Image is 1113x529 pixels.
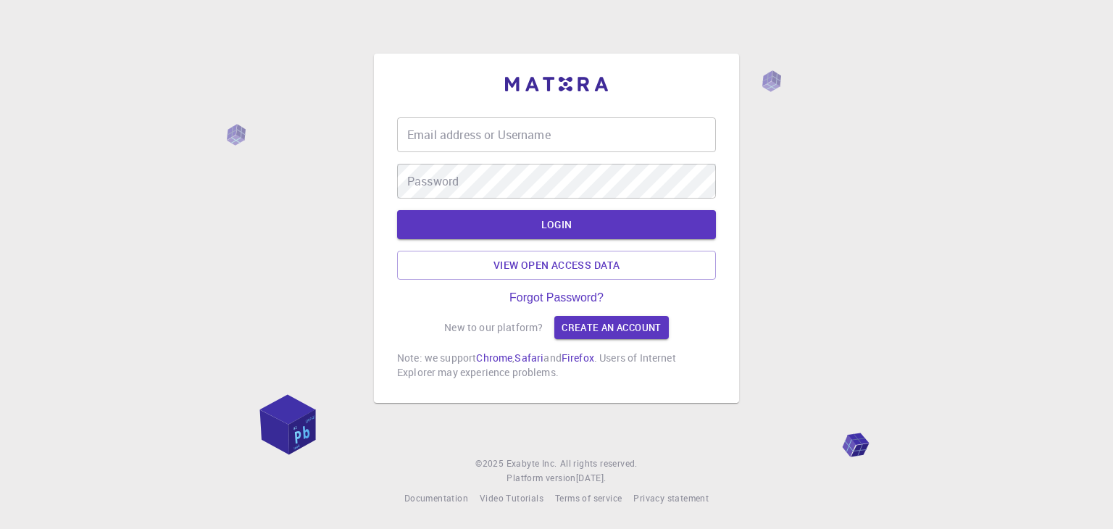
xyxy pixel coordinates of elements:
a: Chrome [476,351,512,365]
span: © 2025 [475,457,506,471]
a: Documentation [404,491,468,506]
span: [DATE] . [576,472,606,483]
a: Safari [514,351,543,365]
a: Firefox [562,351,594,365]
a: Forgot Password? [509,291,604,304]
span: Platform version [507,471,575,486]
span: Exabyte Inc. [507,457,557,469]
a: View open access data [397,251,716,280]
a: Privacy statement [633,491,709,506]
a: Exabyte Inc. [507,457,557,471]
span: All rights reserved. [560,457,638,471]
a: Terms of service [555,491,622,506]
a: [DATE]. [576,471,606,486]
p: New to our platform? [444,320,543,335]
span: Terms of service [555,492,622,504]
button: LOGIN [397,210,716,239]
span: Documentation [404,492,468,504]
p: Note: we support , and . Users of Internet Explorer may experience problems. [397,351,716,380]
span: Privacy statement [633,492,709,504]
a: Video Tutorials [480,491,543,506]
span: Video Tutorials [480,492,543,504]
a: Create an account [554,316,668,339]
